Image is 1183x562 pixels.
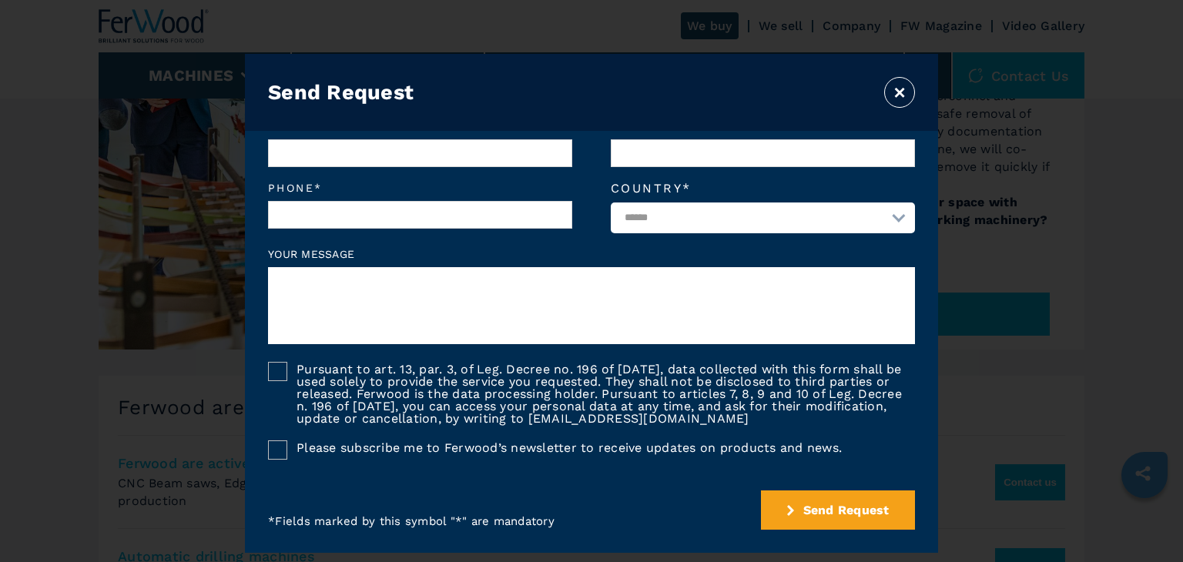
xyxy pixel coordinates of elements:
em: Email [268,121,572,132]
button: submit-button [761,490,915,530]
label: Your message [268,249,915,259]
button: × [884,77,915,108]
span: Send Request [803,503,890,517]
em: Phone [268,182,572,193]
label: Country [611,182,915,195]
input: Email* [268,139,572,167]
p: * Fields marked by this symbol "*" are mandatory [268,513,555,530]
h3: Send Request [268,80,414,105]
input: Company* [611,139,915,167]
label: Pursuant to art. 13, par. 3, of Leg. Decree no. 196 of [DATE], data collected with this form shal... [287,362,915,425]
input: Phone* [268,201,572,229]
em: Company [611,121,915,132]
label: Please subscribe me to Ferwood’s newsletter to receive updates on products and news. [287,440,842,454]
